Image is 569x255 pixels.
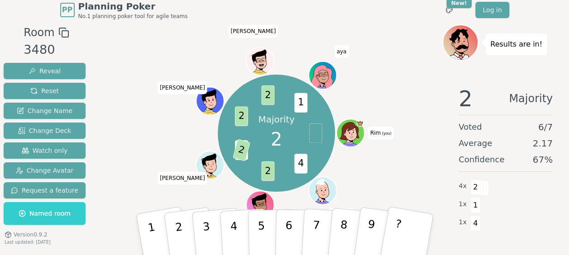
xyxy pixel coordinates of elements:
[16,166,74,175] span: Change Avatar
[5,231,48,238] button: Version0.9.2
[158,172,207,184] span: Click to change your name
[459,153,504,166] span: Confidence
[368,127,394,139] span: Click to change your name
[24,41,69,59] div: 3480
[258,113,295,126] p: Majority
[334,45,349,58] span: Click to change your name
[158,81,207,94] span: Click to change your name
[490,38,542,51] p: Results are in!
[441,2,457,18] button: New!
[232,139,250,161] span: 2
[294,154,307,173] span: 4
[459,181,467,191] span: 4 x
[11,186,78,195] span: Request a feature
[532,137,553,150] span: 2.17
[337,120,363,146] button: Click to change your avatar
[381,132,392,136] span: (you)
[29,66,61,76] span: Reveal
[24,24,54,41] span: Room
[538,121,553,133] span: 6 / 7
[4,142,86,159] button: Watch only
[4,63,86,79] button: Reveal
[30,86,59,95] span: Reset
[19,209,71,218] span: Named room
[475,2,509,18] a: Log in
[459,121,482,133] span: Voted
[14,231,48,238] span: Version 0.9.2
[459,199,467,209] span: 1 x
[22,146,68,155] span: Watch only
[4,83,86,99] button: Reset
[18,126,71,135] span: Change Deck
[4,162,86,179] button: Change Avatar
[459,217,467,227] span: 1 x
[271,126,282,153] span: 2
[261,161,274,181] span: 2
[509,88,553,109] span: Majority
[5,240,51,245] span: Last updated: [DATE]
[459,88,473,109] span: 2
[294,93,307,112] span: 1
[4,182,86,198] button: Request a feature
[261,85,274,105] span: 2
[228,25,278,38] span: Click to change your name
[78,13,188,20] span: No.1 planning poker tool for agile teams
[470,216,481,231] span: 4
[470,198,481,213] span: 1
[17,106,72,115] span: Change Name
[62,5,72,15] span: PP
[4,103,86,119] button: Change Name
[235,106,248,126] span: 2
[459,137,492,150] span: Average
[4,123,86,139] button: Change Deck
[533,153,553,166] span: 67 %
[4,202,86,225] button: Named room
[470,179,481,195] span: 2
[356,120,363,127] span: Rim is the host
